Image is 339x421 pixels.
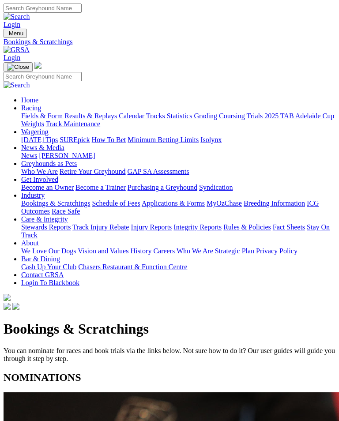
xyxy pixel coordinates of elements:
div: Racing [21,112,335,128]
a: Become a Trainer [75,184,126,191]
img: facebook.svg [4,303,11,310]
a: Strategic Plan [215,247,254,255]
a: Weights [21,120,44,128]
div: Industry [21,199,335,215]
a: Race Safe [52,207,80,215]
img: twitter.svg [12,303,19,310]
a: Statistics [167,112,192,120]
img: logo-grsa-white.png [4,294,11,301]
a: History [130,247,151,255]
a: We Love Our Dogs [21,247,76,255]
div: Get Involved [21,184,335,192]
a: Isolynx [200,136,222,143]
a: Breeding Information [244,199,305,207]
a: Minimum Betting Limits [128,136,199,143]
a: Who We Are [177,247,213,255]
p: You can nominate for races and book trials via the links below. Not sure how to do it? Our user g... [4,347,335,363]
div: Greyhounds as Pets [21,168,335,176]
a: Tracks [146,112,165,120]
a: Integrity Reports [173,223,222,231]
a: Syndication [199,184,233,191]
button: Toggle navigation [4,62,33,72]
a: Login [4,21,20,28]
img: Search [4,13,30,21]
a: Trials [246,112,263,120]
a: Bookings & Scratchings [4,38,335,46]
a: MyOzChase [207,199,242,207]
a: Bar & Dining [21,255,60,263]
a: Retire Your Greyhound [60,168,126,175]
a: Privacy Policy [256,247,298,255]
a: Coursing [219,112,245,120]
a: Calendar [119,112,144,120]
a: Who We Are [21,168,58,175]
a: Schedule of Fees [92,199,140,207]
a: ICG Outcomes [21,199,319,215]
a: GAP SA Assessments [128,168,189,175]
a: Home [21,96,38,104]
h2: NOMINATIONS [4,372,335,383]
a: Care & Integrity [21,215,68,223]
a: Applications & Forms [142,199,205,207]
a: Grading [194,112,217,120]
div: News & Media [21,152,335,160]
a: Bookings & Scratchings [21,199,90,207]
div: Bar & Dining [21,263,335,271]
a: [PERSON_NAME] [39,152,95,159]
a: Injury Reports [131,223,172,231]
a: Fields & Form [21,112,63,120]
a: News [21,152,37,159]
a: About [21,239,39,247]
img: Search [4,81,30,89]
a: Racing [21,104,41,112]
a: How To Bet [92,136,126,143]
a: Fact Sheets [273,223,305,231]
input: Search [4,72,82,81]
a: Login To Blackbook [21,279,79,286]
a: [DATE] Tips [21,136,58,143]
a: SUREpick [60,136,90,143]
a: Chasers Restaurant & Function Centre [78,263,187,271]
div: About [21,247,335,255]
a: Become an Owner [21,184,74,191]
a: Stay On Track [21,223,330,239]
a: Greyhounds as Pets [21,160,77,167]
h1: Bookings & Scratchings [4,321,335,337]
a: News & Media [21,144,64,151]
a: 2025 TAB Adelaide Cup [264,112,334,120]
a: Track Injury Rebate [72,223,129,231]
img: GRSA [4,46,30,54]
img: Close [7,64,29,71]
a: Vision and Values [78,247,128,255]
a: Wagering [21,128,49,135]
div: Wagering [21,136,335,144]
input: Search [4,4,82,13]
a: Rules & Policies [223,223,271,231]
a: Cash Up Your Club [21,263,76,271]
a: Get Involved [21,176,58,183]
button: Toggle navigation [4,29,27,38]
a: Track Maintenance [46,120,100,128]
span: Menu [9,30,23,37]
a: Careers [153,247,175,255]
a: Industry [21,192,45,199]
a: Results & Replays [64,112,117,120]
a: Purchasing a Greyhound [128,184,197,191]
img: logo-grsa-white.png [34,62,41,69]
a: Login [4,54,20,61]
div: Care & Integrity [21,223,335,239]
a: Stewards Reports [21,223,71,231]
a: Contact GRSA [21,271,64,278]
